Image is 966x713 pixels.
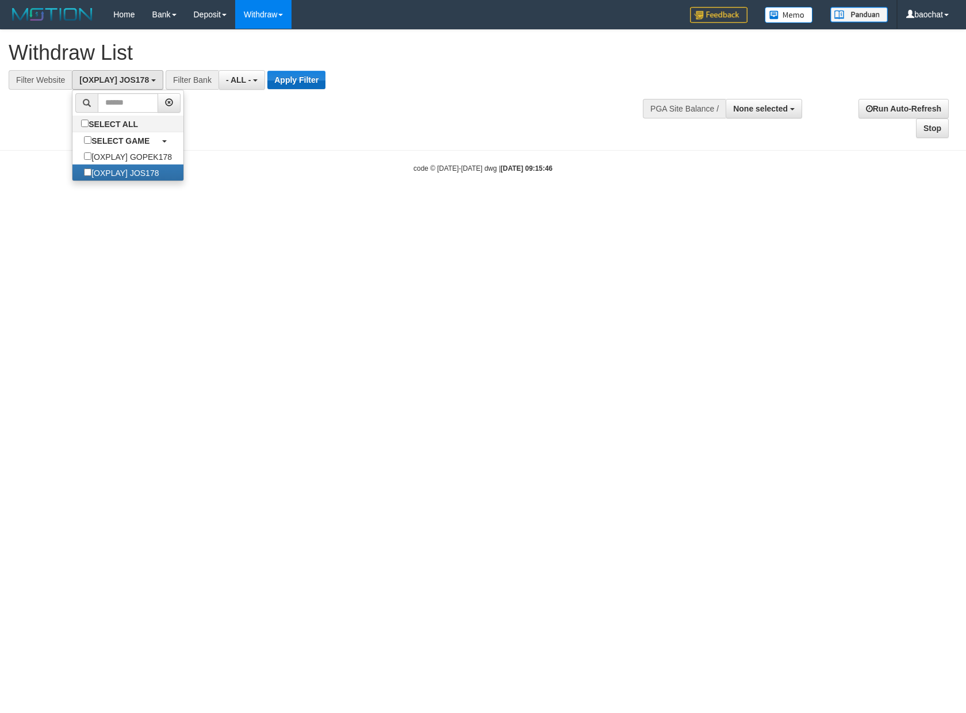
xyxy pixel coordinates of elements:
[84,136,91,144] input: SELECT GAME
[643,99,726,118] div: PGA Site Balance /
[226,75,251,85] span: - ALL -
[72,116,149,132] label: SELECT ALL
[916,118,949,138] a: Stop
[690,7,747,23] img: Feedback.jpg
[726,99,802,118] button: None selected
[72,70,163,90] button: [OXPLAY] JOS178
[267,71,325,89] button: Apply Filter
[84,168,91,176] input: [OXPLAY] JOS178
[166,70,218,90] div: Filter Bank
[765,7,813,23] img: Button%20Memo.svg
[72,148,183,164] label: [OXPLAY] GOPEK178
[9,41,632,64] h1: Withdraw List
[218,70,265,90] button: - ALL -
[9,6,96,23] img: MOTION_logo.png
[830,7,888,22] img: panduan.png
[501,164,553,172] strong: [DATE] 09:15:46
[91,136,149,145] b: SELECT GAME
[733,104,788,113] span: None selected
[72,164,170,181] label: [OXPLAY] JOS178
[84,152,91,160] input: [OXPLAY] GOPEK178
[413,164,553,172] small: code © [DATE]-[DATE] dwg |
[858,99,949,118] a: Run Auto-Refresh
[81,120,89,127] input: SELECT ALL
[79,75,149,85] span: [OXPLAY] JOS178
[9,70,72,90] div: Filter Website
[72,132,183,148] a: SELECT GAME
